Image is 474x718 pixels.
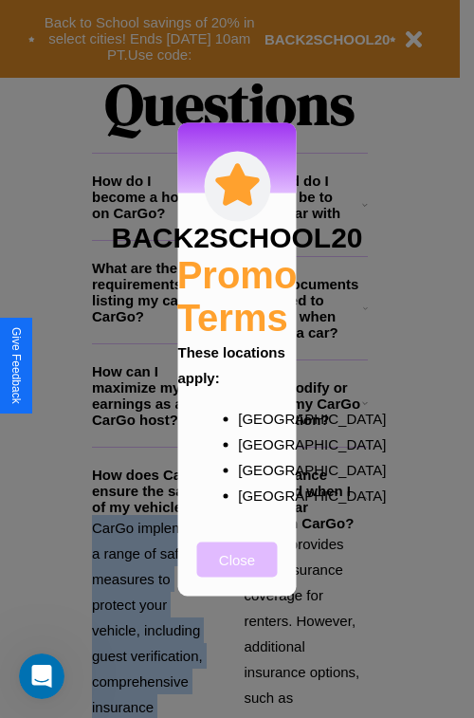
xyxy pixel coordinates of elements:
p: [GEOGRAPHIC_DATA] [238,456,274,482]
p: [GEOGRAPHIC_DATA] [238,431,274,456]
h2: Promo Terms [177,253,298,339]
h3: BACK2SCHOOL20 [111,221,362,253]
b: These locations apply: [178,343,285,385]
button: Close [197,542,278,577]
p: [GEOGRAPHIC_DATA] [238,482,274,507]
div: Give Feedback [9,327,23,404]
p: [GEOGRAPHIC_DATA] [238,405,274,431]
iframe: Intercom live chat [19,654,64,699]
